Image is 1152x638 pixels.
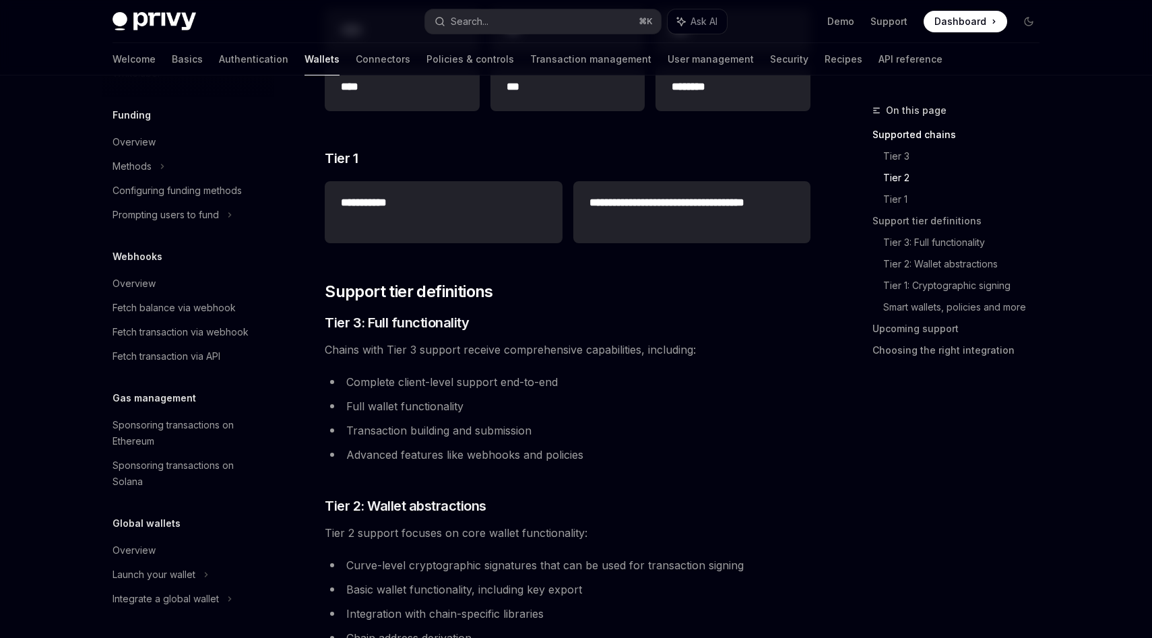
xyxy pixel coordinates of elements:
[325,373,810,391] li: Complete client-level support end-to-end
[883,146,1050,167] a: Tier 3
[113,300,236,316] div: Fetch balance via webhook
[113,417,266,449] div: Sponsoring transactions on Ethereum
[827,15,854,28] a: Demo
[325,421,810,440] li: Transaction building and submission
[924,11,1007,32] a: Dashboard
[113,158,152,174] div: Methods
[883,296,1050,318] a: Smart wallets, policies and more
[113,43,156,75] a: Welcome
[639,16,653,27] span: ⌘ K
[113,134,156,150] div: Overview
[825,43,862,75] a: Recipes
[691,15,717,28] span: Ask AI
[356,43,410,75] a: Connectors
[113,591,219,607] div: Integrate a global wallet
[325,604,810,623] li: Integration with chain-specific libraries
[1018,11,1039,32] button: Toggle dark mode
[883,253,1050,275] a: Tier 2: Wallet abstractions
[102,320,274,344] a: Fetch transaction via webhook
[934,15,986,28] span: Dashboard
[325,523,810,542] span: Tier 2 support focuses on core wallet functionality:
[770,43,808,75] a: Security
[102,296,274,320] a: Fetch balance via webhook
[325,445,810,464] li: Advanced features like webhooks and policies
[872,318,1050,340] a: Upcoming support
[668,43,754,75] a: User management
[325,556,810,575] li: Curve-level cryptographic signatures that can be used for transaction signing
[102,413,274,453] a: Sponsoring transactions on Ethereum
[883,167,1050,189] a: Tier 2
[113,542,156,559] div: Overview
[325,497,486,515] span: Tier 2: Wallet abstractions
[872,124,1050,146] a: Supported chains
[883,232,1050,253] a: Tier 3: Full functionality
[305,43,340,75] a: Wallets
[878,43,942,75] a: API reference
[113,457,266,490] div: Sponsoring transactions on Solana
[102,130,274,154] a: Overview
[102,344,274,369] a: Fetch transaction via API
[870,15,907,28] a: Support
[172,43,203,75] a: Basics
[102,453,274,494] a: Sponsoring transactions on Solana
[113,567,195,583] div: Launch your wallet
[530,43,651,75] a: Transaction management
[883,275,1050,296] a: Tier 1: Cryptographic signing
[102,272,274,296] a: Overview
[325,281,493,302] span: Support tier definitions
[425,9,661,34] button: Search...⌘K
[113,207,219,223] div: Prompting users to fund
[113,390,196,406] h5: Gas management
[113,324,249,340] div: Fetch transaction via webhook
[113,12,196,31] img: dark logo
[883,189,1050,210] a: Tier 1
[113,249,162,265] h5: Webhooks
[113,276,156,292] div: Overview
[668,9,727,34] button: Ask AI
[426,43,514,75] a: Policies & controls
[113,183,242,199] div: Configuring funding methods
[325,397,810,416] li: Full wallet functionality
[113,515,181,532] h5: Global wallets
[219,43,288,75] a: Authentication
[886,102,947,119] span: On this page
[872,210,1050,232] a: Support tier definitions
[325,580,810,599] li: Basic wallet functionality, including key export
[325,313,469,332] span: Tier 3: Full functionality
[872,340,1050,361] a: Choosing the right integration
[325,340,810,359] span: Chains with Tier 3 support receive comprehensive capabilities, including:
[325,149,358,168] span: Tier 1
[102,538,274,563] a: Overview
[451,13,488,30] div: Search...
[102,179,274,203] a: Configuring funding methods
[113,107,151,123] h5: Funding
[113,348,220,364] div: Fetch transaction via API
